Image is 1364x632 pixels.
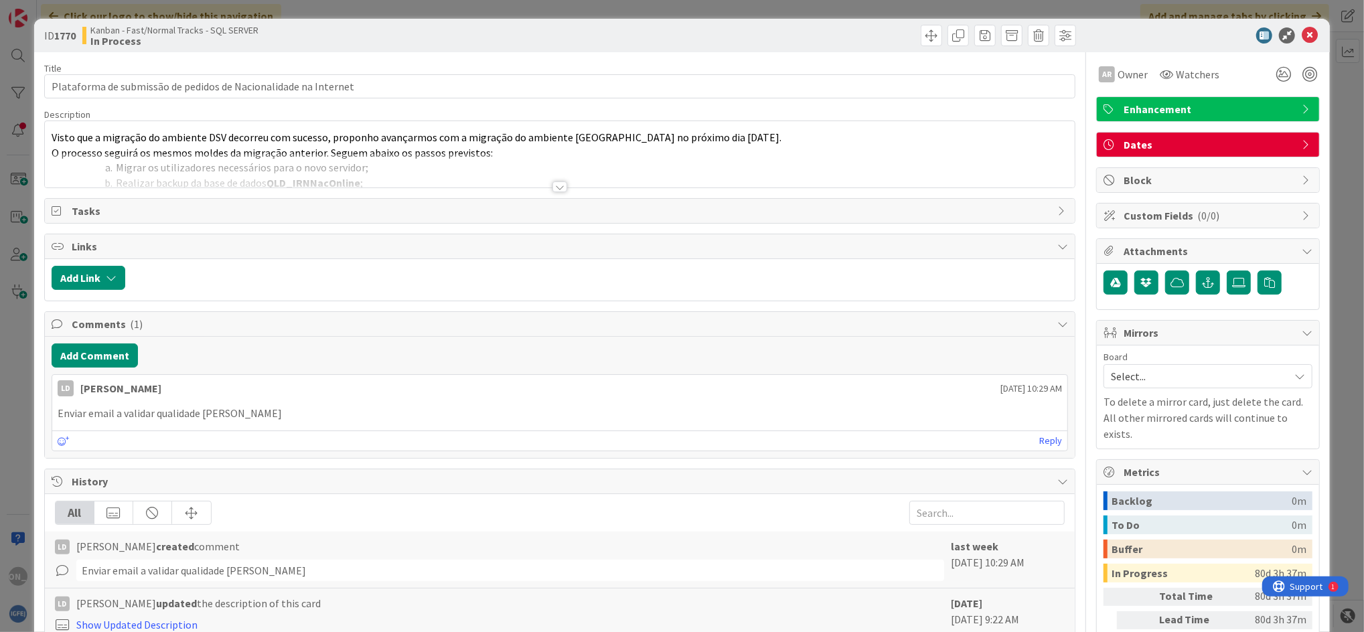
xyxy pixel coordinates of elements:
div: LD [55,540,70,554]
div: AR [1099,66,1115,82]
span: Attachments [1124,243,1295,259]
div: [DATE] 10:29 AM [951,538,1065,581]
span: Board [1104,352,1128,362]
span: Watchers [1176,66,1219,82]
label: Title [44,62,62,74]
b: created [156,540,194,553]
span: Comments [72,316,1051,332]
span: Dates [1124,137,1295,153]
div: Lead Time [1159,611,1233,629]
span: [DATE] 10:29 AM [1000,382,1062,396]
div: 80d 3h 37m [1238,611,1306,629]
span: Support [28,2,61,18]
b: updated [156,597,197,610]
b: In Process [90,35,258,46]
div: Total Time [1159,588,1233,606]
div: 0m [1292,491,1306,510]
div: 80d 3h 37m [1255,564,1306,582]
span: Owner [1118,66,1148,82]
div: In Progress [1112,564,1255,582]
span: Description [44,108,90,121]
button: Add Comment [52,343,138,368]
div: 1 [70,5,73,16]
p: To delete a mirror card, just delete the card. All other mirrored cards will continue to exists. [1104,394,1312,442]
div: To Do [1112,516,1292,534]
span: Kanban - Fast/Normal Tracks - SQL SERVER [90,25,258,35]
div: Backlog [1112,491,1292,510]
input: type card name here... [44,74,1075,98]
span: ( 0/0 ) [1197,209,1219,222]
span: Custom Fields [1124,208,1295,224]
span: O processo seguirá os mesmos moldes da migração anterior. Seguem abaixo os passos previstos: [52,146,493,159]
div: LD [55,597,70,611]
span: [PERSON_NAME] the description of this card [76,595,321,611]
span: ID [44,27,76,44]
span: Mirrors [1124,325,1295,341]
div: [PERSON_NAME] [80,380,161,396]
a: Show Updated Description [76,618,198,631]
div: Buffer [1112,540,1292,558]
b: [DATE] [951,597,982,610]
div: Enviar email a validar qualidade [PERSON_NAME] [76,560,944,581]
input: Search... [909,501,1065,525]
div: 0m [1292,540,1306,558]
div: LD [58,380,74,396]
span: Block [1124,172,1295,188]
span: Enhancement [1124,101,1295,117]
div: All [56,501,94,524]
span: Visto que a migração do ambiente DSV decorreu com sucesso, proponho avançarmos com a migração do ... [52,131,781,144]
p: Enviar email a validar qualidade [PERSON_NAME] [58,406,1062,421]
b: 1770 [54,29,76,42]
span: Links [72,238,1051,254]
div: 80d 3h 37m [1238,588,1306,606]
span: ( 1 ) [130,317,143,331]
a: Reply [1039,432,1062,449]
div: 0m [1292,516,1306,534]
span: [PERSON_NAME] comment [76,538,240,554]
span: Metrics [1124,464,1295,480]
span: Tasks [72,203,1051,219]
b: last week [951,540,998,553]
span: History [72,473,1051,489]
button: Add Link [52,266,125,290]
span: Select... [1111,367,1282,386]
